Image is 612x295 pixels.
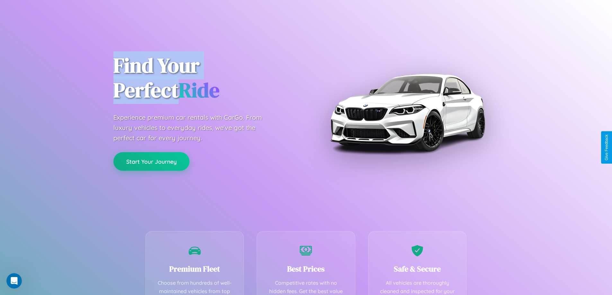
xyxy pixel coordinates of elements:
h1: Find Your Perfect [113,53,297,103]
h3: Best Prices [267,264,345,274]
span: Ride [179,76,219,104]
p: Experience premium car rentals with CarGo. From luxury vehicles to everyday rides, we've got the ... [113,112,274,143]
h3: Premium Fleet [155,264,234,274]
h3: Safe & Secure [378,264,457,274]
img: Premium BMW car rental vehicle [327,32,488,193]
div: Give Feedback [604,134,609,161]
iframe: Intercom live chat [6,273,22,289]
button: Start Your Journey [113,152,190,171]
